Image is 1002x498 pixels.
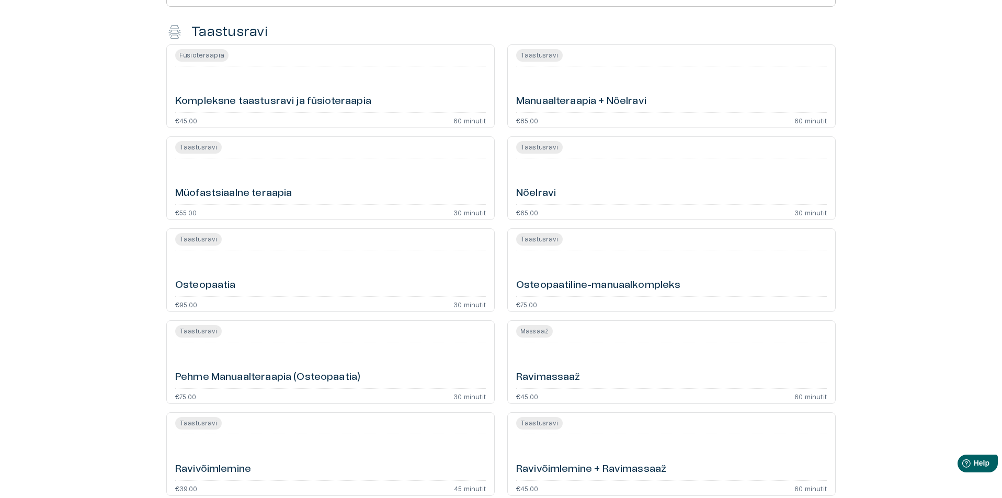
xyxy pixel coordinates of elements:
span: Taastusravi [175,417,222,430]
iframe: Help widget launcher [920,450,1002,480]
p: 30 minutit [453,301,486,307]
p: 60 minutit [453,117,486,123]
h6: Osteopaatia [175,279,236,293]
h6: Ravivõimlemine [175,462,251,477]
span: Taastusravi [516,141,563,154]
p: €45.00 [516,485,538,491]
p: €95.00 [175,301,197,307]
span: Taastusravi [175,325,222,338]
p: €45.00 [175,117,197,123]
a: Navigate to Müofastsiaalne teraapia [166,136,495,220]
h6: Ravivõimlemine + Ravimassaaž [516,462,666,477]
span: Massaaž [516,325,553,338]
h6: Ravimassaaž [516,370,580,385]
h4: Taastusravi [191,24,268,40]
p: 45 minutit [454,485,486,491]
span: Taastusravi [516,417,563,430]
a: Navigate to Osteopaatiline-manuaalkompleks [507,228,836,312]
p: €65.00 [516,209,538,215]
a: Navigate to Osteopaatia [166,228,495,312]
p: 60 minutit [794,117,827,123]
p: €85.00 [516,117,538,123]
p: €55.00 [175,209,197,215]
h6: Müofastsiaalne teraapia [175,187,292,201]
span: Taastusravi [175,233,222,246]
a: Navigate to Manuaalteraapia + Nõelravi [507,44,836,128]
a: Navigate to Ravimassaaž [507,320,836,404]
p: 30 minutit [453,393,486,399]
h6: Manuaalteraapia + Nõelravi [516,95,646,109]
a: Navigate to Pehme Manuaalteraapia (Osteopaatia) [166,320,495,404]
a: Navigate to Kompleksne taastusravi ja füsioteraapia [166,44,495,128]
h6: Osteopaatiline-manuaalkompleks [516,279,681,293]
span: Taastusravi [175,141,222,154]
span: Taastusravi [516,49,563,62]
p: €45.00 [516,393,538,399]
p: 30 minutit [794,209,827,215]
p: €75.00 [516,301,537,307]
h6: Kompleksne taastusravi ja füsioteraapia [175,95,371,109]
p: €75.00 [175,393,196,399]
a: Navigate to Ravivõimlemine + Ravimassaaž [507,412,836,496]
a: Navigate to Nõelravi [507,136,836,220]
a: Navigate to Ravivõimlemine [166,412,495,496]
h6: Nõelravi [516,187,556,201]
span: Füsioteraapia [175,49,229,62]
p: 30 minutit [453,209,486,215]
p: €39.00 [175,485,197,491]
h6: Pehme Manuaalteraapia (Osteopaatia) [175,370,360,385]
p: 60 minutit [794,485,827,491]
p: 60 minutit [794,393,827,399]
span: Taastusravi [516,233,563,246]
